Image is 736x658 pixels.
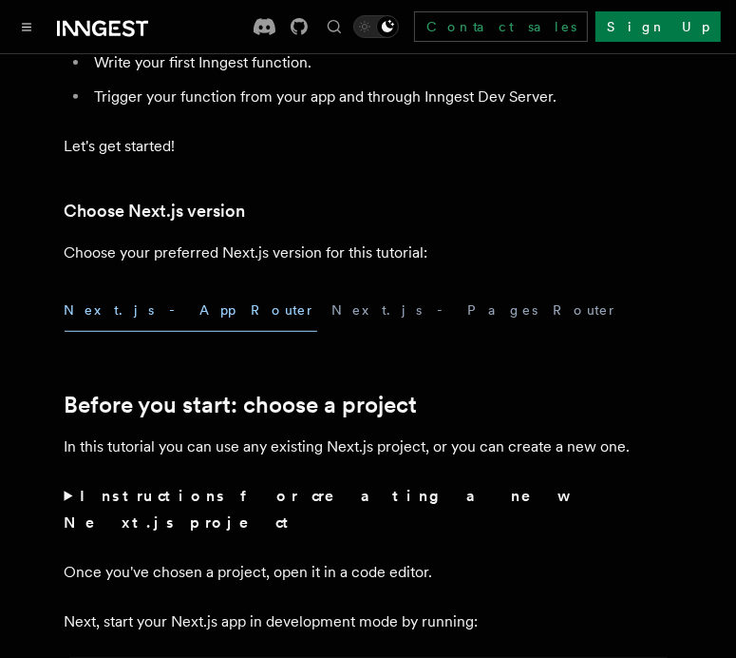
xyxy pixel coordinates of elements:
a: Sign Up [595,11,721,42]
summary: Instructions for creating a new Next.js project [65,483,672,536]
li: Trigger your function from your app and through Inngest Dev Server. [89,84,672,110]
a: Before you start: choose a project [65,392,418,418]
a: Contact sales [414,11,588,42]
button: Next.js - Pages Router [332,289,619,332]
a: Choose Next.js version [65,198,246,224]
p: Choose your preferred Next.js version for this tutorial: [65,240,672,266]
p: Let's get started! [65,133,672,160]
button: Find something... [323,15,346,38]
li: Write your first Inngest function. [89,49,672,76]
p: Once you've chosen a project, open it in a code editor. [65,559,672,586]
button: Toggle navigation [15,15,38,38]
button: Next.js - App Router [65,289,317,332]
p: Next, start your Next.js app in development mode by running: [65,609,672,635]
strong: Instructions for creating a new Next.js project [65,487,565,532]
p: In this tutorial you can use any existing Next.js project, or you can create a new one. [65,434,672,460]
button: Toggle dark mode [353,15,399,38]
